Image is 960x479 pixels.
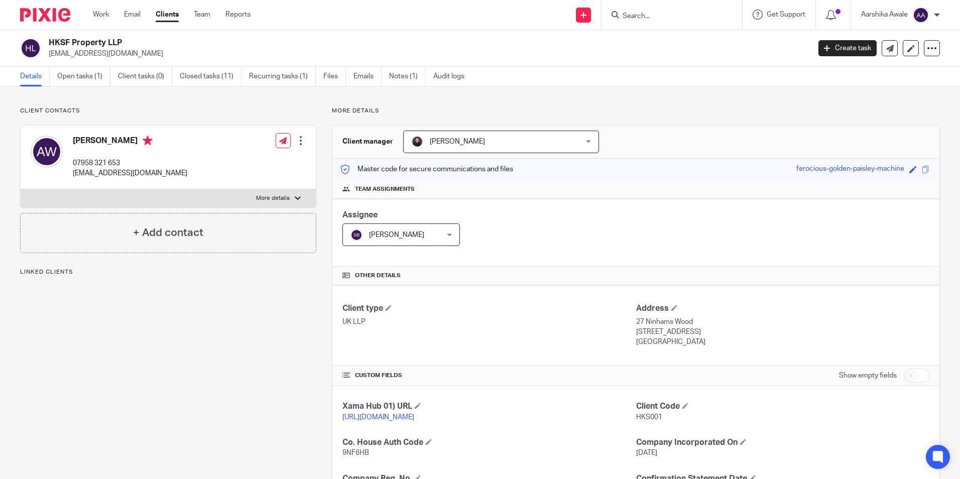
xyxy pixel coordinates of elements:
[389,67,426,86] a: Notes (1)
[636,401,929,412] h4: Client Code
[256,194,290,202] p: More details
[818,40,877,56] a: Create task
[31,136,63,168] img: svg%3E
[355,185,415,193] span: Team assignments
[342,414,414,421] a: [URL][DOMAIN_NAME]
[861,10,908,20] p: Aarshika Awale
[225,10,251,20] a: Reports
[342,303,636,314] h4: Client type
[355,272,401,280] span: Other details
[796,164,904,175] div: ferocious-golden-paisley-machine
[20,67,50,86] a: Details
[249,67,316,86] a: Recurring tasks (1)
[342,137,393,147] h3: Client manager
[636,337,929,347] p: [GEOGRAPHIC_DATA]
[156,10,179,20] a: Clients
[913,7,929,23] img: svg%3E
[767,11,805,18] span: Get Support
[20,268,316,276] p: Linked clients
[133,225,203,241] h4: + Add contact
[622,12,712,21] input: Search
[342,372,636,380] h4: CUSTOM FIELDS
[73,158,187,168] p: 07958 321 653
[49,49,803,59] p: [EMAIL_ADDRESS][DOMAIN_NAME]
[342,317,636,327] p: UK LLP
[20,38,41,59] img: svg%3E
[342,401,636,412] h4: Xama Hub 01) URL
[194,10,210,20] a: Team
[20,107,316,115] p: Client contacts
[353,67,382,86] a: Emails
[323,67,346,86] a: Files
[433,67,472,86] a: Audit logs
[124,10,141,20] a: Email
[636,327,929,337] p: [STREET_ADDRESS]
[636,303,929,314] h4: Address
[332,107,940,115] p: More details
[49,38,652,48] h2: HKSF Property LLP
[369,231,424,238] span: [PERSON_NAME]
[430,138,485,145] span: [PERSON_NAME]
[93,10,109,20] a: Work
[57,67,110,86] a: Open tasks (1)
[180,67,242,86] a: Closed tasks (11)
[73,136,187,148] h4: [PERSON_NAME]
[342,449,369,456] span: 9NF6HB
[342,437,636,448] h4: Co. House Auth Code
[143,136,153,146] i: Primary
[636,449,657,456] span: [DATE]
[350,229,363,241] img: svg%3E
[118,67,172,86] a: Client tasks (0)
[411,136,423,148] img: My%20Photo.jpg
[636,414,662,421] span: HKS001
[73,168,187,178] p: [EMAIL_ADDRESS][DOMAIN_NAME]
[340,164,513,174] p: Master code for secure communications and files
[839,371,897,381] label: Show empty fields
[342,211,378,219] span: Assignee
[636,437,929,448] h4: Company Incorporated On
[20,8,70,22] img: Pixie
[636,317,929,327] p: 27 Ninhams Wood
